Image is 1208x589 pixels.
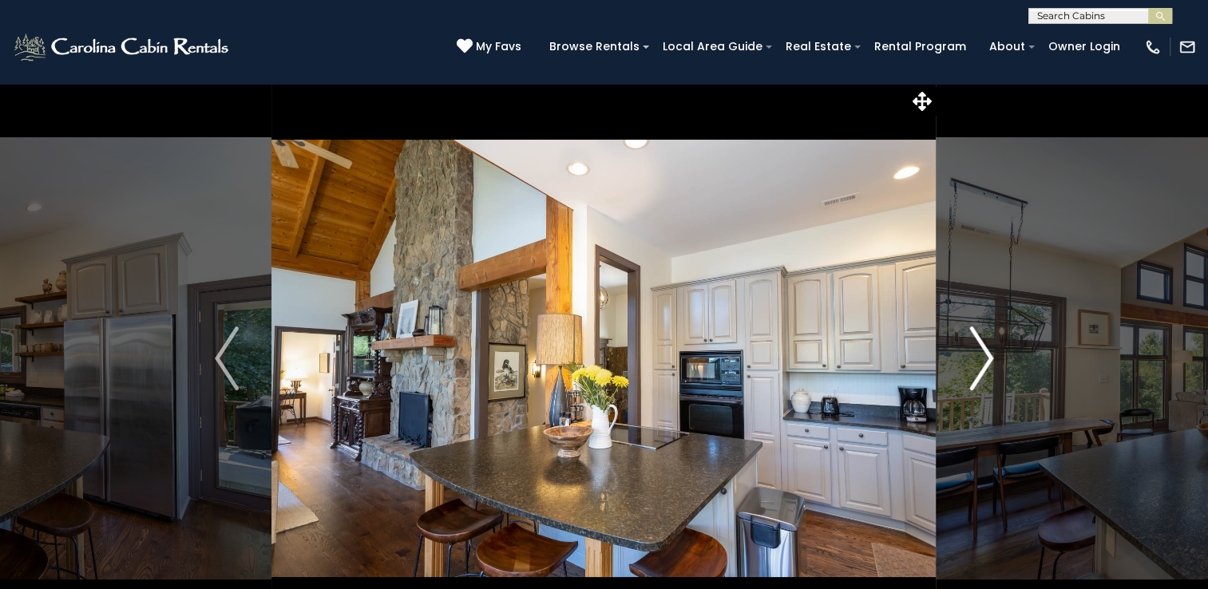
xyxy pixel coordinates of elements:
[1040,34,1128,59] a: Owner Login
[12,31,233,63] img: White-1-2.png
[1178,38,1196,56] img: mail-regular-white.png
[1144,38,1162,56] img: phone-regular-white.png
[866,34,974,59] a: Rental Program
[215,326,239,390] img: arrow
[981,34,1033,59] a: About
[457,38,525,56] a: My Favs
[655,34,770,59] a: Local Area Guide
[541,34,648,59] a: Browse Rentals
[969,326,993,390] img: arrow
[476,38,521,55] span: My Favs
[778,34,859,59] a: Real Estate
